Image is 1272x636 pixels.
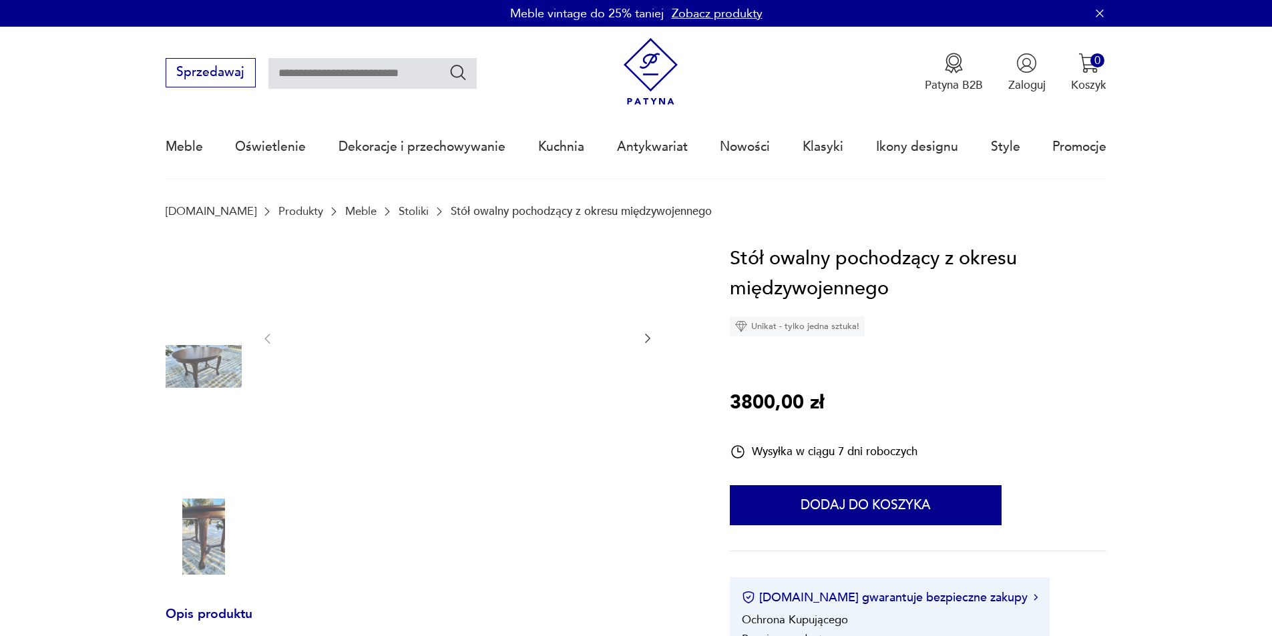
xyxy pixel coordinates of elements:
[538,116,584,178] a: Kuchnia
[1008,53,1046,93] button: Zaloguj
[1052,116,1106,178] a: Promocje
[617,116,688,178] a: Antykwariat
[166,58,256,87] button: Sprzedawaj
[730,485,1002,525] button: Dodaj do koszyka
[720,116,770,178] a: Nowości
[235,116,306,178] a: Oświetlenie
[166,68,256,79] a: Sprzedawaj
[742,589,1038,606] button: [DOMAIN_NAME] gwarantuje bezpieczne zakupy
[742,612,848,627] li: Ochrona Kupującego
[730,244,1106,304] h1: Stół owalny pochodzący z okresu międzywojennego
[451,205,712,218] p: Stół owalny pochodzący z okresu międzywojennego
[730,388,824,418] p: 3800,00 zł
[1078,53,1099,73] img: Ikona koszyka
[166,116,203,178] a: Meble
[803,116,843,178] a: Klasyki
[345,205,377,218] a: Meble
[1008,77,1046,93] p: Zaloguj
[876,116,958,178] a: Ikony designu
[166,414,242,490] img: Zdjęcie produktu Stół owalny pochodzący z okresu międzywojennego
[672,5,763,22] a: Zobacz produkty
[339,116,505,178] a: Dekoracje i przechowywanie
[735,320,747,332] img: Ikona diamentu
[166,328,242,404] img: Zdjęcie produktu Stół owalny pochodzący z okresu międzywojennego
[730,444,917,460] div: Wysyłka w ciągu 7 dni roboczych
[1071,77,1106,93] p: Koszyk
[617,38,684,105] img: Patyna - sklep z meblami i dekoracjami vintage
[449,63,468,82] button: Szukaj
[730,316,865,336] div: Unikat - tylko jedna sztuka!
[166,609,692,636] h3: Opis produktu
[1034,594,1038,601] img: Ikona strzałki w prawo
[399,205,429,218] a: Stoliki
[510,5,664,22] p: Meble vintage do 25% taniej
[166,244,242,320] img: Zdjęcie produktu Stół owalny pochodzący z okresu międzywojennego
[290,244,625,432] img: Zdjęcie produktu Stół owalny pochodzący z okresu międzywojennego
[166,205,256,218] a: [DOMAIN_NAME]
[991,116,1020,178] a: Style
[925,53,983,93] button: Patyna B2B
[1090,53,1104,67] div: 0
[278,205,323,218] a: Produkty
[1016,53,1037,73] img: Ikonka użytkownika
[925,53,983,93] a: Ikona medaluPatyna B2B
[166,499,242,575] img: Zdjęcie produktu Stół owalny pochodzący z okresu międzywojennego
[943,53,964,73] img: Ikona medalu
[742,591,755,604] img: Ikona certyfikatu
[925,77,983,93] p: Patyna B2B
[1071,53,1106,93] button: 0Koszyk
